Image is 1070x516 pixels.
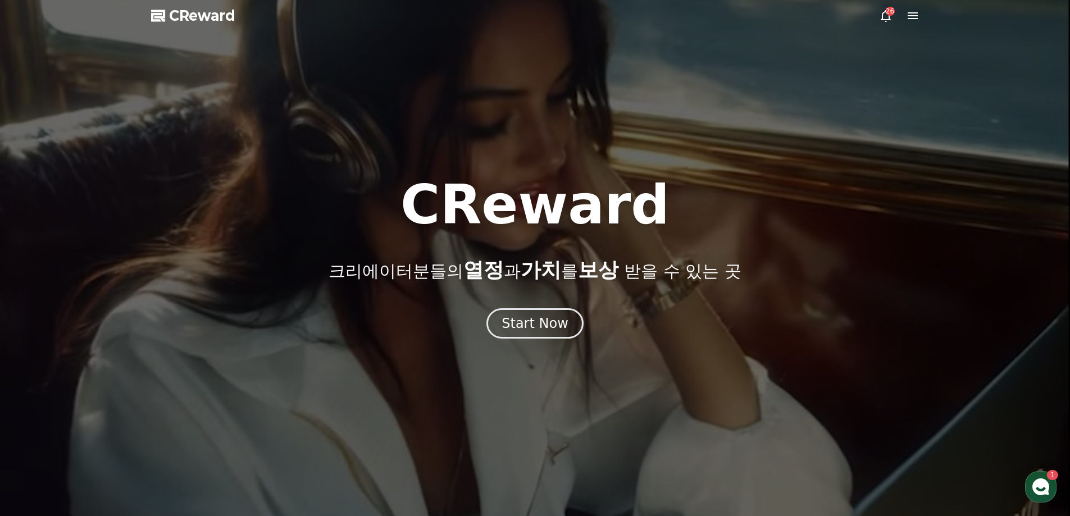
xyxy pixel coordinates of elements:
[502,314,568,332] div: Start Now
[463,258,504,281] span: 열정
[103,373,116,382] span: 대화
[329,259,741,281] p: 크리에이터분들의 과 를 받을 수 있는 곳
[74,356,145,384] a: 1대화
[114,355,118,364] span: 1
[169,7,235,25] span: CReward
[578,258,618,281] span: 보상
[174,373,187,382] span: 설정
[486,308,584,339] button: Start Now
[145,356,216,384] a: 설정
[486,319,584,330] a: Start Now
[400,178,670,232] h1: CReward
[521,258,561,281] span: 가치
[151,7,235,25] a: CReward
[3,356,74,384] a: 홈
[35,373,42,382] span: 홈
[879,9,893,22] a: 26
[886,7,895,16] div: 26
